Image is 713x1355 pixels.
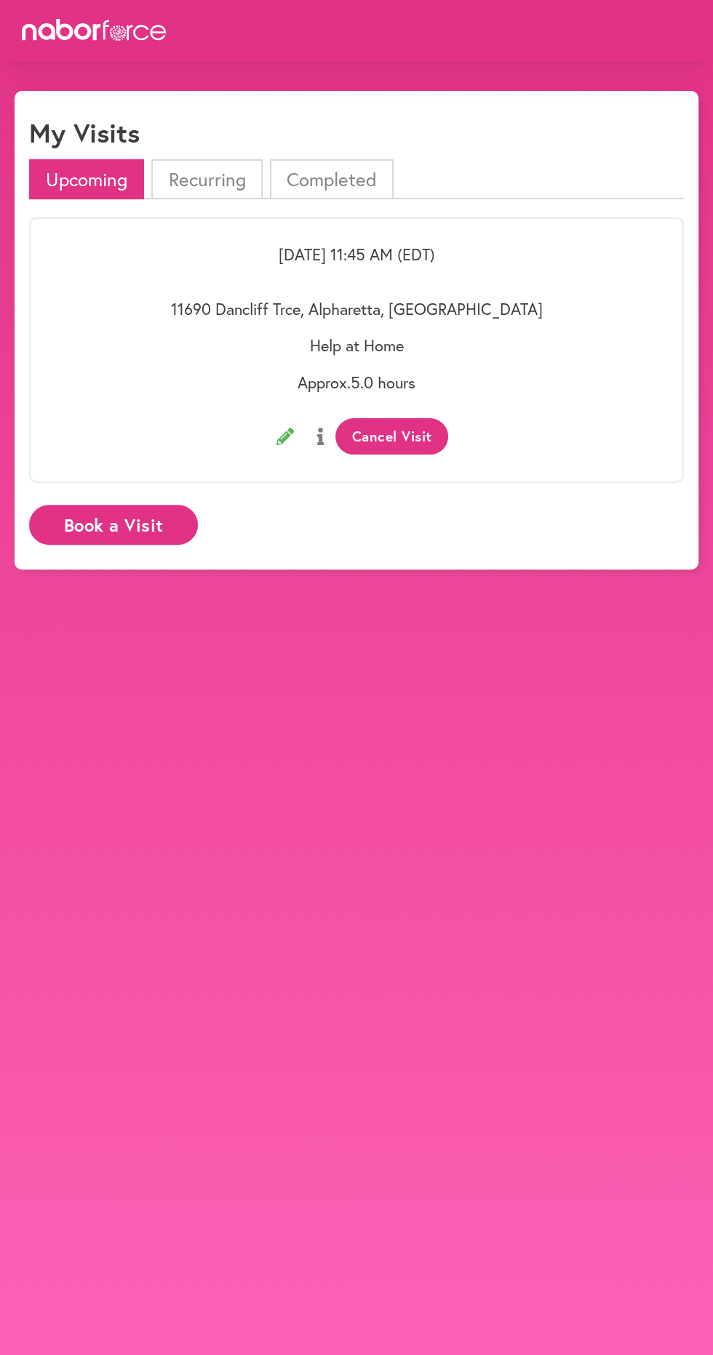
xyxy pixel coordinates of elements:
button: Book a Visit [29,505,198,545]
button: Cancel Visit [335,418,448,455]
a: Book a Visit [29,516,198,529]
li: Completed [270,159,394,199]
p: 11690 Dancliff Trce, Alpharetta, [GEOGRAPHIC_DATA] [57,300,656,319]
p: Approx. 5.0 hours [57,373,656,392]
li: Upcoming [29,159,144,199]
h1: My Visits [29,117,140,148]
li: Recurring [151,159,262,199]
p: Help at Home [57,336,656,355]
span: [DATE] 11:45 AM (EDT) [279,244,435,265]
